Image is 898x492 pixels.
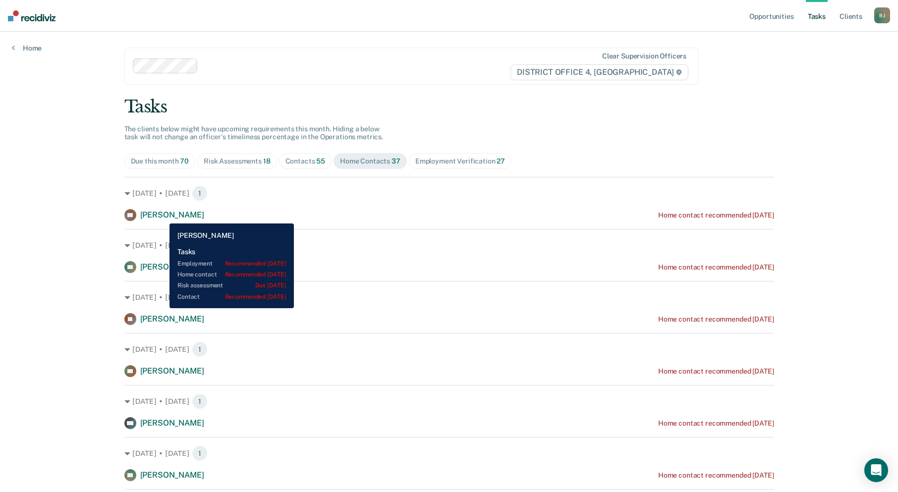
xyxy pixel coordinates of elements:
a: Home [12,44,42,53]
div: [DATE] • [DATE] 1 [124,185,774,201]
div: Home contact recommended [DATE] [658,315,774,324]
span: [PERSON_NAME] [140,470,204,480]
span: 70 [180,157,189,165]
span: DISTRICT OFFICE 4, [GEOGRAPHIC_DATA] [510,64,688,80]
span: [PERSON_NAME] [140,418,204,428]
div: [DATE] • [DATE] 1 [124,237,774,253]
div: Home contact recommended [DATE] [658,211,774,219]
span: 18 [263,157,271,165]
div: Contacts [285,157,326,165]
span: The clients below might have upcoming requirements this month. Hiding a below task will not chang... [124,125,384,141]
span: [PERSON_NAME] [140,314,204,324]
div: [DATE] • [DATE] 1 [124,341,774,357]
span: 55 [316,157,325,165]
div: Tasks [124,97,774,117]
div: Home contact recommended [DATE] [658,419,774,428]
span: 1 [192,341,208,357]
div: [DATE] • [DATE] 1 [124,289,774,305]
span: 1 [192,445,208,461]
div: B J [874,7,890,23]
div: Open Intercom Messenger [864,458,888,482]
span: 1 [192,237,208,253]
div: Home contact recommended [DATE] [658,471,774,480]
span: 1 [192,185,208,201]
div: [DATE] • [DATE] 1 [124,445,774,461]
span: 1 [192,393,208,409]
span: [PERSON_NAME] [140,366,204,376]
span: 27 [497,157,505,165]
div: Employment Verification [415,157,505,165]
div: Clear supervision officers [602,52,686,60]
span: [PERSON_NAME] [140,262,204,272]
span: 1 [192,289,208,305]
button: BJ [874,7,890,23]
div: Due this month [131,157,189,165]
div: Home Contacts [340,157,400,165]
span: 37 [392,157,400,165]
div: [DATE] • [DATE] 1 [124,393,774,409]
img: Recidiviz [8,10,56,21]
div: Risk Assessments [204,157,270,165]
span: [PERSON_NAME] [140,210,204,219]
div: Home contact recommended [DATE] [658,367,774,376]
div: Home contact recommended [DATE] [658,263,774,272]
